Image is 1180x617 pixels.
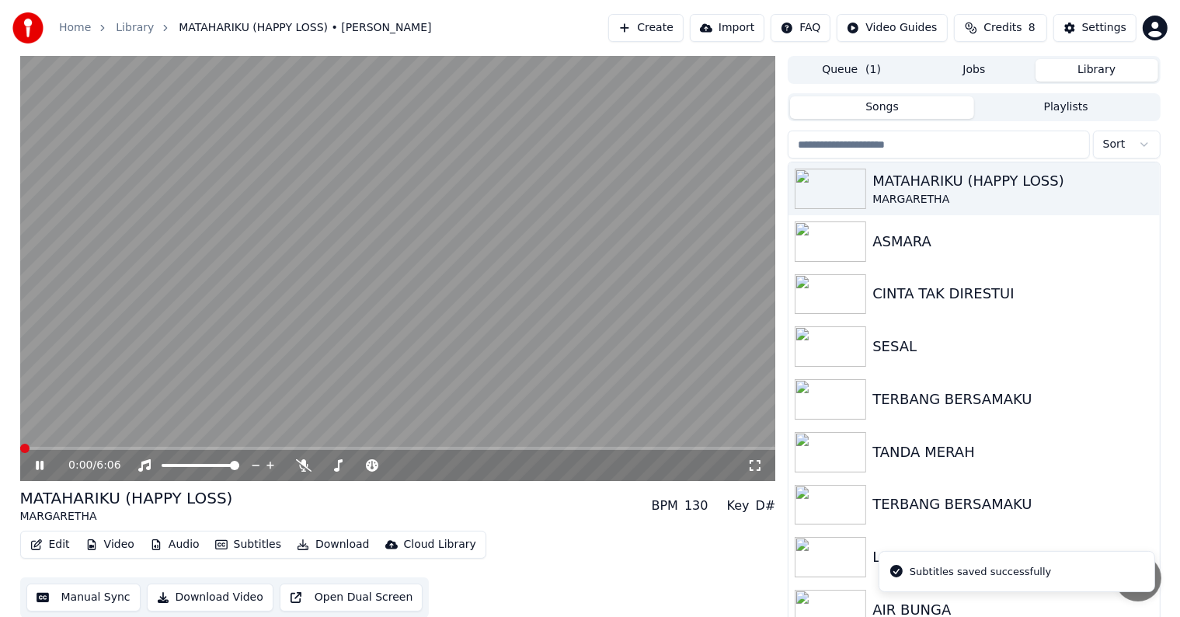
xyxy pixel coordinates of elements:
[872,546,1153,568] div: LILAKNO
[974,96,1158,119] button: Playlists
[79,534,141,556] button: Video
[26,584,141,612] button: Manual Sync
[790,59,913,82] button: Queue
[983,20,1022,36] span: Credits
[954,14,1047,42] button: Credits8
[771,14,830,42] button: FAQ
[1103,137,1126,152] span: Sort
[872,170,1153,192] div: MATAHARIKU (HAPPY LOSS)
[872,283,1153,305] div: CINTA TAK DIRESTUI
[116,20,154,36] a: Library
[12,12,44,44] img: youka
[872,493,1153,515] div: TERBANG BERSAMAKU
[727,497,750,515] div: Key
[872,231,1153,253] div: ASMARA
[147,584,273,612] button: Download Video
[872,389,1153,410] div: TERBANG BERSAMAKU
[20,509,233,525] div: MARGARETHA
[690,14,764,42] button: Import
[684,497,708,515] div: 130
[1029,20,1036,36] span: 8
[865,62,881,78] span: ( 1 )
[608,14,684,42] button: Create
[280,584,423,612] button: Open Dual Screen
[68,458,106,473] div: /
[144,534,206,556] button: Audio
[59,20,432,36] nav: breadcrumb
[1036,59,1158,82] button: Library
[291,534,376,556] button: Download
[1053,14,1136,42] button: Settings
[910,564,1051,580] div: Subtitles saved successfully
[1082,20,1126,36] div: Settings
[837,14,947,42] button: Video Guides
[872,192,1153,207] div: MARGARETHA
[68,458,92,473] span: 0:00
[209,534,287,556] button: Subtitles
[913,59,1036,82] button: Jobs
[872,336,1153,357] div: SESAL
[756,497,776,515] div: D#
[24,534,76,556] button: Edit
[404,537,476,553] div: Cloud Library
[790,96,974,119] button: Songs
[59,20,91,36] a: Home
[96,458,120,473] span: 6:06
[179,20,431,36] span: MATAHARIKU (HAPPY LOSS) • [PERSON_NAME]
[20,487,233,509] div: MATAHARIKU (HAPPY LOSS)
[872,441,1153,463] div: TANDA MERAH
[652,497,678,515] div: BPM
